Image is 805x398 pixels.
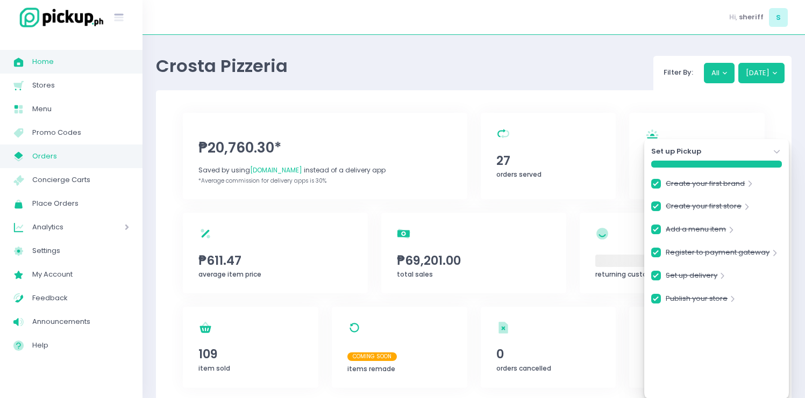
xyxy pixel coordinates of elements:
button: [DATE] [738,63,785,83]
a: 0orders cancelled [481,307,616,388]
span: Menu [32,102,129,116]
span: *Average commission for delivery apps is 30% [198,177,326,185]
span: My Account [32,267,129,281]
span: Filter By: [660,67,697,77]
span: Hi, [729,12,737,23]
span: sheriff [739,12,764,23]
span: 27 [496,151,600,170]
span: Settings [32,244,129,258]
span: items remade [347,364,395,373]
span: Orders [32,149,129,163]
span: ₱611.47 [198,251,352,270]
a: 0refunded orders [629,307,765,388]
a: Create your first brand [666,178,745,193]
span: s [769,8,788,27]
span: [DOMAIN_NAME] [250,165,302,175]
a: Create your first store [666,201,742,215]
span: total sales [397,270,433,279]
a: ₱611.47average item price [183,213,368,293]
a: 109item sold [183,307,318,388]
span: ‌ [595,255,749,267]
span: Announcements [32,315,129,329]
img: logo [13,6,105,29]
a: Add a menu item [666,224,726,238]
span: returning customers [595,270,664,279]
span: item sold [198,364,230,373]
span: Feedback [32,291,129,305]
span: average item price [198,270,261,279]
a: 27orders served [481,113,616,199]
span: Concierge Carts [32,173,129,187]
strong: Set up Pickup [651,146,701,157]
a: ₱69,201.00total sales [381,213,566,293]
span: Analytics [32,220,94,234]
span: orders served [496,170,542,179]
a: ‌returning customers [580,213,765,293]
a: Set up delivery [666,270,717,285]
span: orders cancelled [496,364,551,373]
span: Home [32,55,129,69]
span: Crosta Pizzeria [156,54,288,78]
a: 39orders [629,113,765,199]
button: All [704,63,735,83]
span: 0 [496,345,600,363]
span: ₱69,201.00 [397,251,551,270]
span: 109 [198,345,302,363]
span: Stores [32,78,129,92]
span: Place Orders [32,197,129,211]
span: Help [32,338,129,352]
span: Promo Codes [32,126,129,140]
a: Register to payment gateway [666,247,770,262]
span: Coming Soon [347,352,397,361]
span: ₱20,760.30* [198,138,451,158]
div: Saved by using instead of a delivery app [198,165,451,175]
a: Publish your store [666,293,728,308]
